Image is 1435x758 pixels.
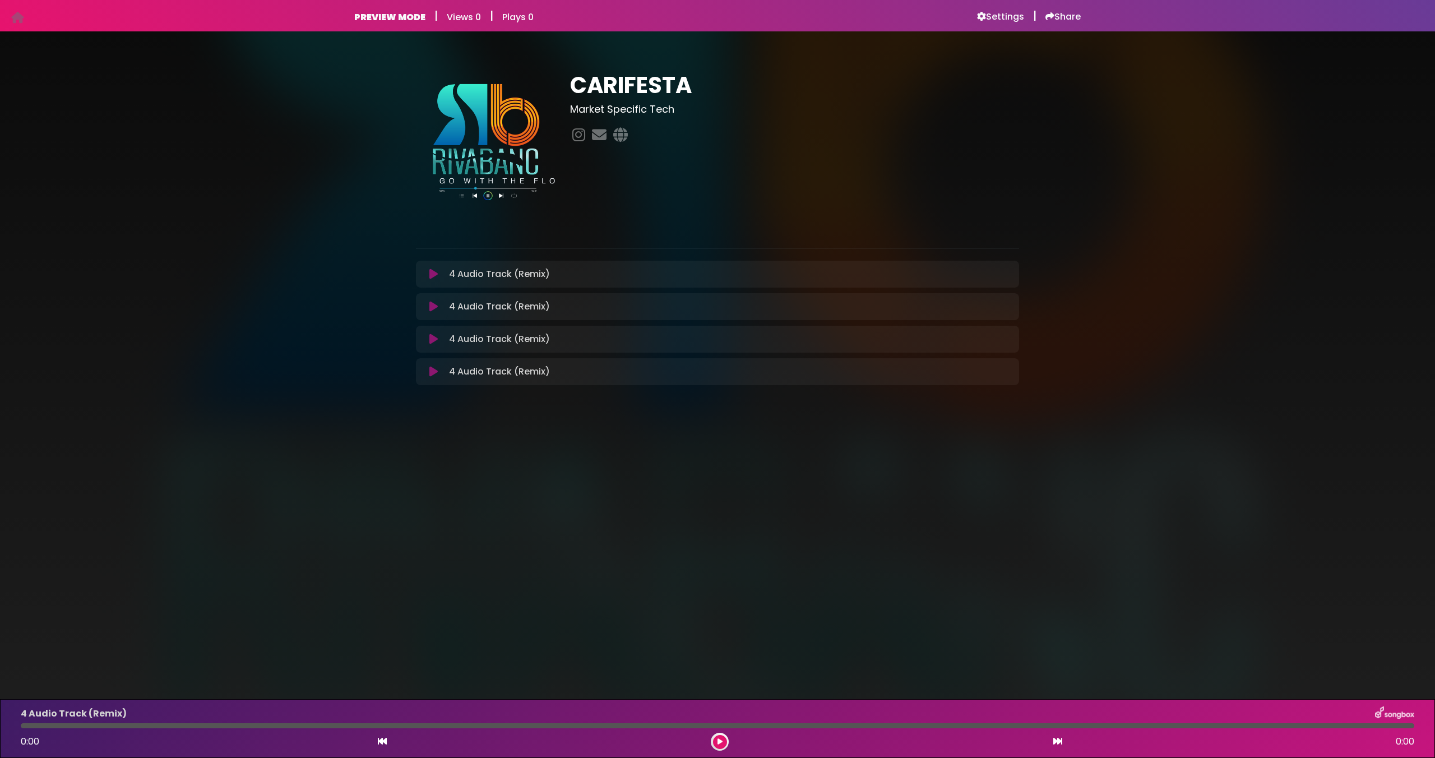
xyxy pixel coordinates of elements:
[502,12,534,22] h6: Plays 0
[434,9,438,22] h5: |
[570,72,1019,99] h1: CARIFESTA
[449,332,550,346] p: 4 Audio Track (Remix)
[416,72,557,212] img: 4pN4B8I1S26pthYFCpPw
[570,103,1019,115] h3: Market Specific Tech
[1045,11,1081,22] a: Share
[490,9,493,22] h5: |
[449,300,550,313] p: 4 Audio Track (Remix)
[1033,9,1036,22] h5: |
[977,11,1024,22] a: Settings
[449,267,550,281] p: 4 Audio Track (Remix)
[447,12,481,22] h6: Views 0
[354,12,425,22] h6: PREVIEW MODE
[449,365,550,378] p: 4 Audio Track (Remix)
